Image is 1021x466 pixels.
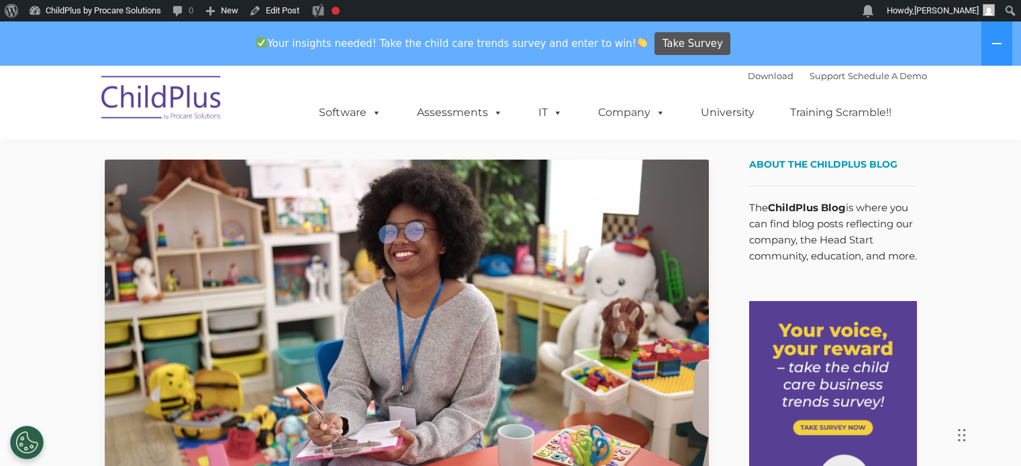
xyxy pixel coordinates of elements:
a: Take Survey [654,32,730,56]
a: University [687,99,768,126]
a: Schedule A Demo [848,70,927,81]
button: Cookies Settings [10,426,44,459]
img: ChildPlus by Procare Solutions [95,66,229,133]
span: Take Survey [663,32,723,56]
a: Training Scramble!! [777,99,905,126]
span: [PERSON_NAME] [914,5,979,15]
font: | [748,70,927,81]
div: Focus keyphrase not set [332,7,340,15]
a: Support [810,70,845,81]
img: 👏 [637,38,647,48]
a: Download [748,70,793,81]
span: About the ChildPlus Blog [749,158,897,170]
iframe: Chat Widget [954,402,1021,466]
div: Drag [958,415,966,455]
a: Assessments [403,99,516,126]
strong: ChildPlus Blog [768,201,846,214]
img: ✅ [256,38,266,48]
a: IT [525,99,576,126]
a: Software [305,99,395,126]
p: The is where you can find blog posts reflecting our company, the Head Start community, education,... [749,200,917,264]
a: Company [585,99,679,126]
span: Your insights needed! Take the child care trends survey and enter to win! [251,30,653,56]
